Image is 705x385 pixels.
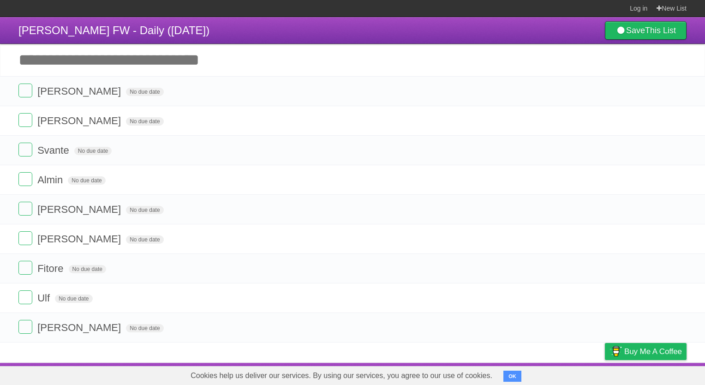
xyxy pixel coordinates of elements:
[37,204,123,215] span: [PERSON_NAME]
[645,26,676,35] b: This List
[74,147,112,155] span: No due date
[37,85,123,97] span: [PERSON_NAME]
[605,343,687,360] a: Buy me a coffee
[37,292,52,304] span: Ulf
[68,176,105,185] span: No due date
[605,21,687,40] a: SaveThis List
[37,174,65,186] span: Almin
[37,233,123,245] span: [PERSON_NAME]
[18,261,32,275] label: Done
[126,88,163,96] span: No due date
[69,265,106,273] span: No due date
[37,322,123,333] span: [PERSON_NAME]
[18,172,32,186] label: Done
[18,202,32,216] label: Done
[609,343,622,359] img: Buy me a coffee
[593,365,617,383] a: Privacy
[562,365,582,383] a: Terms
[18,113,32,127] label: Done
[624,343,682,360] span: Buy me a coffee
[18,24,209,36] span: [PERSON_NAME] FW - Daily ([DATE])
[18,320,32,334] label: Done
[126,324,163,332] span: No due date
[37,263,66,274] span: Fitore
[18,143,32,156] label: Done
[126,235,163,244] span: No due date
[503,371,521,382] button: OK
[55,295,92,303] span: No due date
[18,290,32,304] label: Done
[37,115,123,126] span: [PERSON_NAME]
[628,365,687,383] a: Suggest a feature
[18,231,32,245] label: Done
[513,365,550,383] a: Developers
[181,367,502,385] span: Cookies help us deliver our services. By using our services, you agree to our use of cookies.
[37,144,72,156] span: Svante
[482,365,502,383] a: About
[126,206,163,214] span: No due date
[18,84,32,97] label: Done
[126,117,163,126] span: No due date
